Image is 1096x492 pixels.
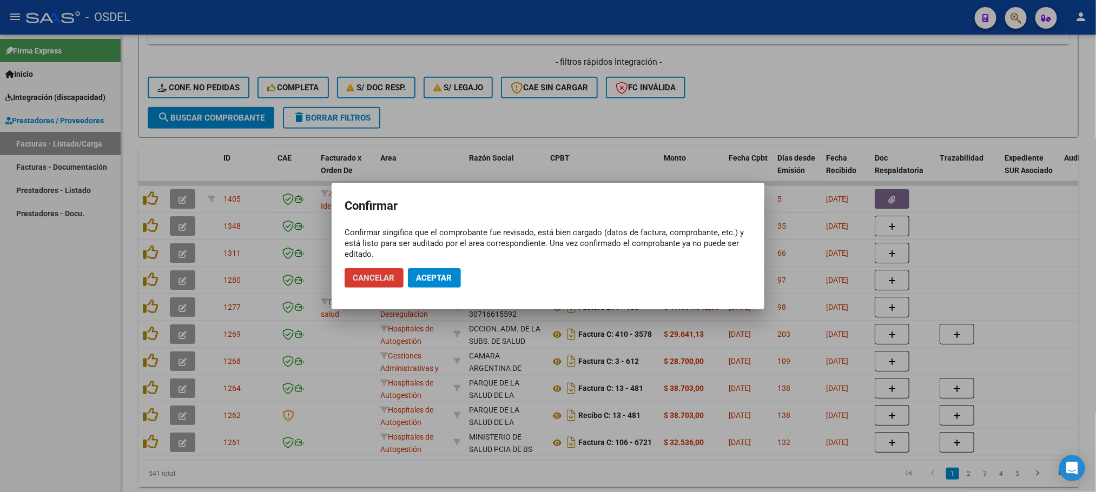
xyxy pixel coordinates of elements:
span: Cancelar [353,273,395,283]
button: Aceptar [408,268,461,288]
div: Open Intercom Messenger [1059,455,1085,481]
button: Cancelar [345,268,404,288]
h2: Confirmar [345,196,751,216]
div: Confirmar singifica que el comprobante fue revisado, está bien cargado (datos de factura, comprob... [345,227,751,260]
span: Aceptar [417,273,452,283]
